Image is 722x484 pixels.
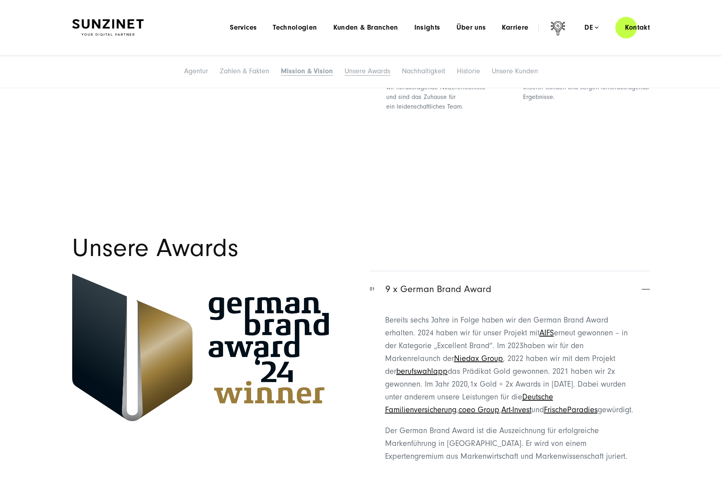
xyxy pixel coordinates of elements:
[454,354,503,363] a: Niedax Group
[456,24,486,32] a: Über uns
[615,16,659,39] a: Kontakt
[584,24,598,32] div: de
[544,405,598,414] a: FrischeParadies
[333,24,398,32] a: Kunden & Branchen
[385,424,635,463] p: Der German Brand Award ist die Auszeichnung für erfolgreiche Markenführung in [GEOGRAPHIC_DATA]. ...
[396,367,448,376] a: berufswahlapp
[385,282,491,296] span: 9 x German Brand Award
[523,84,649,101] span: herausragende Ergebnisse.
[402,67,445,75] a: Nachhaltigkeit
[230,24,257,32] a: Services
[345,67,390,75] a: Unsere Awards
[385,393,553,414] a: Deutsche Familienversicherung
[385,314,635,416] p: haben wir für den Markenrelaunch der , 2022 haben wir mit dem Projekt der das Prädikat Gold gewon...
[539,329,554,337] a: AIFS
[457,67,480,75] a: Historie
[72,236,650,260] h1: Unsere Awards
[273,24,317,32] a: Technologien
[458,405,499,414] a: coeo Group
[414,24,440,32] a: Insights
[72,274,329,421] img: German-Brand-Award-2024 winner - Digital Agentur SUNZINET
[501,405,531,414] a: Art-Invest
[281,67,333,75] a: Mission & Vision
[523,65,638,91] span: Unsere agilen Teams arbeiten im engen Austausch entlang der Unternehmensziele unserer Kunden und ...
[184,67,208,75] a: Agentur
[220,67,269,75] a: Zahlen & Fakten
[370,286,375,293] span: 01
[370,271,650,307] button: 019 x German Brand Award
[385,316,628,350] span: Bereits sechs Jahre in Folge haben wir den German Brand Award erhalten. 2024 haben wir für unser ...
[502,24,528,32] a: Karriere
[72,19,144,36] img: SUNZINET Full Service Digital Agentur
[386,74,486,91] span: Mit unserem Pioniergeist schaffen wir herausragende Nutzererlebnisse
[492,67,538,75] a: Unsere Kunden
[386,93,463,110] span: und sind das Zuhause für ein leidenschaftliches Team.​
